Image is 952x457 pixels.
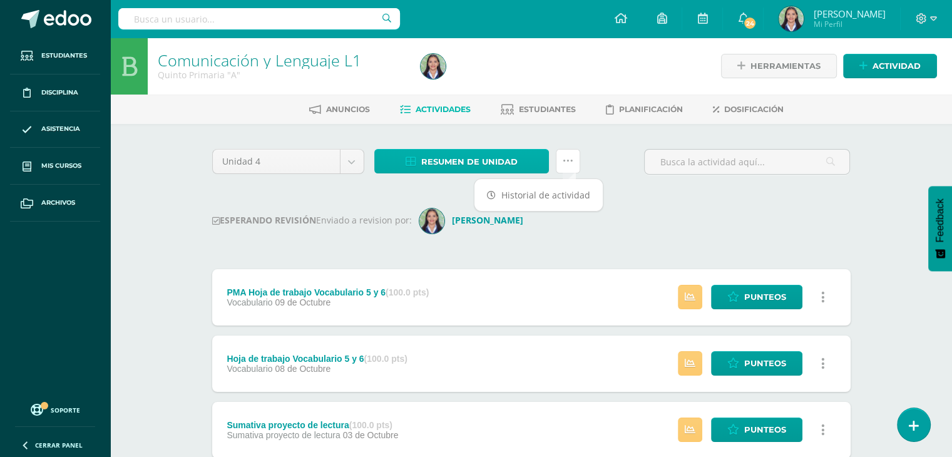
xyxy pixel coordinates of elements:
span: Feedback [934,198,946,242]
span: Actividad [873,54,921,78]
a: Punteos [711,285,802,309]
a: Estudiantes [10,38,100,74]
a: Punteos [711,418,802,442]
div: PMA Hoja de trabajo Vocabulario 5 y 6 [227,287,429,297]
button: Feedback - Mostrar encuesta [928,186,952,271]
span: Cerrar panel [35,441,83,449]
span: 24 [743,16,757,30]
a: Asistencia [10,111,100,148]
a: Actividades [400,100,471,120]
strong: (100.0 pts) [349,420,392,430]
a: Punteos [711,351,802,376]
img: 1e7f0d9574a49928347f76ebb857e75f.png [419,208,444,234]
a: Herramientas [721,54,837,78]
span: Vocabulario [227,297,272,307]
span: Disciplina [41,88,78,98]
a: Resumen de unidad [374,149,549,173]
span: Punteos [744,418,786,441]
a: Unidad 4 [213,150,364,173]
span: 08 de Octubre [275,364,330,374]
a: Actividad [843,54,937,78]
div: Sumativa proyecto de lectura [227,420,398,430]
span: Estudiantes [41,51,87,61]
span: 03 de Octubre [343,430,399,440]
span: Mi Perfil [813,19,885,29]
span: Asistencia [41,124,80,134]
span: Actividades [416,105,471,114]
span: Anuncios [326,105,370,114]
input: Busca la actividad aquí... [645,150,849,174]
a: Mis cursos [10,148,100,185]
span: Unidad 4 [222,150,330,173]
span: Dosificación [724,105,784,114]
a: [PERSON_NAME] [419,214,528,226]
span: Herramientas [750,54,821,78]
span: Estudiantes [519,105,576,114]
a: Comunicación y Lenguaje L1 [158,49,361,71]
a: Archivos [10,185,100,222]
img: 018c042a8e8dd272ac269bce2b175a24.png [779,6,804,31]
img: 018c042a8e8dd272ac269bce2b175a24.png [421,54,446,79]
span: Vocabulario [227,364,272,374]
span: [PERSON_NAME] [813,8,885,20]
span: Enviado a revision por: [316,214,412,226]
span: Punteos [744,285,786,309]
a: Dosificación [713,100,784,120]
a: Anuncios [309,100,370,120]
span: Archivos [41,198,75,208]
span: Mis cursos [41,161,81,171]
span: 09 de Octubre [275,297,330,307]
a: Estudiantes [501,100,576,120]
a: Historial de actividad [474,185,603,205]
span: Sumativa proyecto de lectura [227,430,340,440]
span: Soporte [51,406,80,414]
a: Soporte [15,401,95,418]
div: Hoja de trabajo Vocabulario 5 y 6 [227,354,407,364]
h1: Comunicación y Lenguaje L1 [158,51,406,69]
div: Quinto Primaria 'A' [158,69,406,81]
input: Busca un usuario... [118,8,400,29]
a: Planificación [606,100,683,120]
strong: (100.0 pts) [364,354,407,364]
a: Disciplina [10,74,100,111]
span: Punteos [744,352,786,375]
strong: (100.0 pts) [386,287,429,297]
strong: [PERSON_NAME] [452,214,523,226]
strong: ESPERANDO REVISIÓN [212,214,316,226]
span: Planificación [619,105,683,114]
span: Resumen de unidad [421,150,518,173]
